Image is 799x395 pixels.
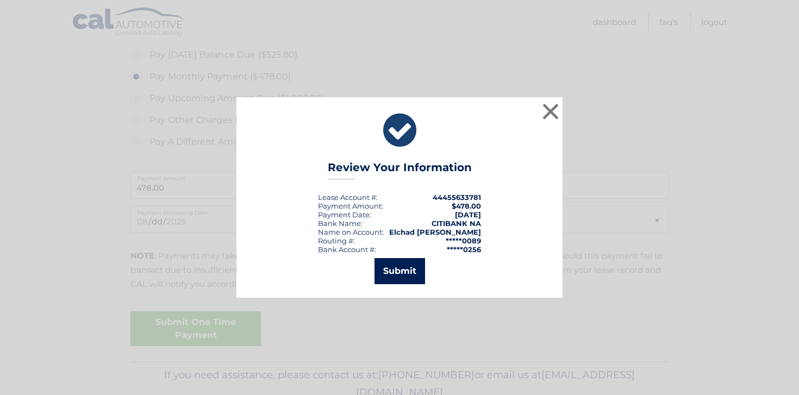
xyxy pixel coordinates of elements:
button: × [540,101,561,122]
div: Bank Account #: [318,245,376,254]
h3: Review Your Information [328,161,472,180]
strong: Elchad [PERSON_NAME] [389,228,481,236]
div: Payment Amount: [318,202,383,210]
div: Routing #: [318,236,355,245]
div: Name on Account: [318,228,384,236]
button: Submit [374,258,425,284]
div: : [318,210,371,219]
div: Bank Name: [318,219,363,228]
strong: CITIBANK NA [432,219,481,228]
strong: 44455633781 [433,193,481,202]
span: [DATE] [455,210,481,219]
span: $478.00 [452,202,481,210]
span: Payment Date [318,210,370,219]
div: Lease Account #: [318,193,378,202]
